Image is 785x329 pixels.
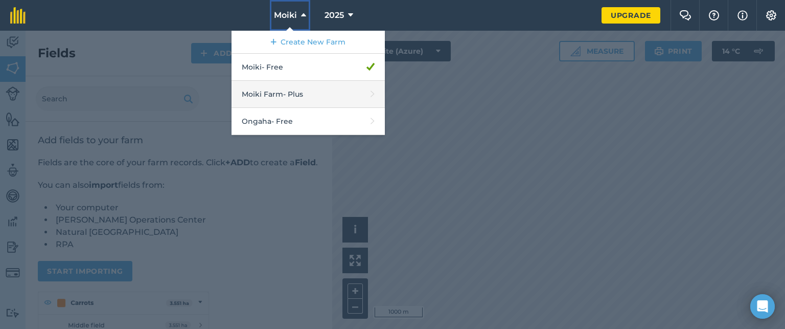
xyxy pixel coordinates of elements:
[10,7,26,24] img: fieldmargin Logo
[765,10,777,20] img: A cog icon
[232,108,385,135] a: Ongaha- Free
[232,81,385,108] a: Moiki Farm- Plus
[232,31,385,54] a: Create New Farm
[274,9,297,21] span: Moiki
[679,10,691,20] img: Two speech bubbles overlapping with the left bubble in the forefront
[325,9,344,21] span: 2025
[602,7,660,24] a: Upgrade
[750,294,775,319] div: Open Intercom Messenger
[737,9,748,21] img: svg+xml;base64,PHN2ZyB4bWxucz0iaHR0cDovL3d3dy53My5vcmcvMjAwMC9zdmciIHdpZHRoPSIxNyIgaGVpZ2h0PSIxNy...
[708,10,720,20] img: A question mark icon
[232,54,385,81] a: Moiki- Free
